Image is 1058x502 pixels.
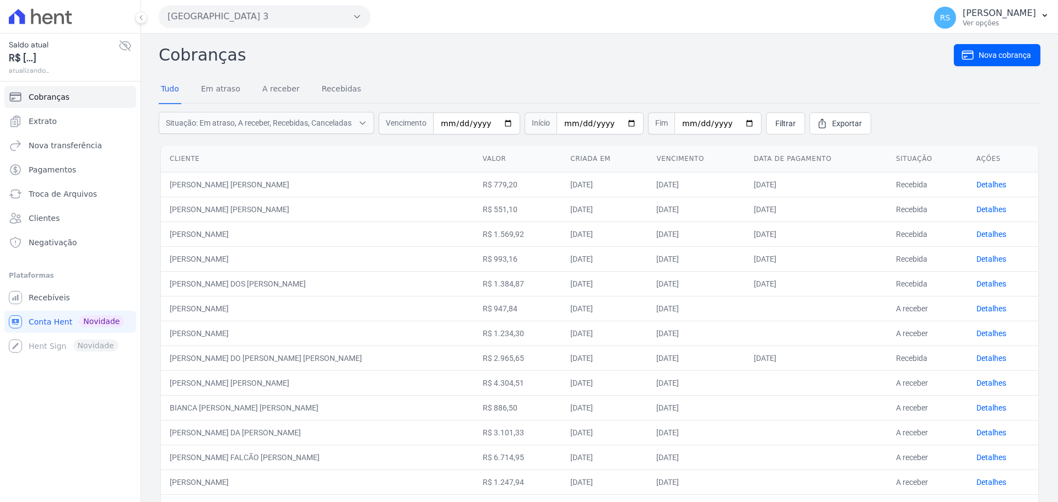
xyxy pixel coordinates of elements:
td: [PERSON_NAME] DA [PERSON_NAME] [161,420,474,445]
td: [DATE] [647,445,744,469]
td: R$ 1.569,92 [474,222,562,246]
span: Nova transferência [29,140,102,151]
a: Conta Hent Novidade [4,311,136,333]
span: Exportar [832,118,862,129]
td: [DATE] [745,172,887,197]
td: [DATE] [562,296,647,321]
td: [DATE] [647,246,744,271]
td: [PERSON_NAME] [161,222,474,246]
td: [DATE] [647,395,744,420]
a: Recebidas [320,75,364,104]
span: RS [940,14,951,21]
th: Ações [968,145,1038,172]
a: Tudo [159,75,181,104]
td: R$ 1.247,94 [474,469,562,494]
td: R$ 2.965,65 [474,346,562,370]
th: Situação [887,145,968,172]
td: [PERSON_NAME] [161,469,474,494]
td: [PERSON_NAME] FALCÃO [PERSON_NAME] [161,445,474,469]
th: Data de pagamento [745,145,887,172]
td: [DATE] [562,246,647,271]
p: Ver opções [963,19,1036,28]
td: [DATE] [647,222,744,246]
td: R$ 1.384,87 [474,271,562,296]
button: [GEOGRAPHIC_DATA] 3 [159,6,370,28]
span: Recebíveis [29,292,70,303]
a: Recebíveis [4,287,136,309]
td: R$ 3.101,33 [474,420,562,445]
td: R$ 886,50 [474,395,562,420]
td: Recebida [887,172,968,197]
td: A receber [887,469,968,494]
th: Cliente [161,145,474,172]
a: Detalhes [976,478,1006,487]
td: [DATE] [647,197,744,222]
td: [DATE] [562,420,647,445]
button: Situação: Em atraso, A receber, Recebidas, Canceladas [159,112,374,134]
a: Detalhes [976,379,1006,387]
td: [DATE] [745,346,887,370]
a: Cobranças [4,86,136,108]
td: [DATE] [647,420,744,445]
span: Clientes [29,213,60,224]
td: R$ 551,10 [474,197,562,222]
th: Valor [474,145,562,172]
td: [PERSON_NAME] DOS [PERSON_NAME] [161,271,474,296]
a: Detalhes [976,329,1006,338]
td: R$ 1.234,30 [474,321,562,346]
td: A receber [887,296,968,321]
th: Criada em [562,145,647,172]
td: [DATE] [647,296,744,321]
th: Vencimento [647,145,744,172]
span: Pagamentos [29,164,76,175]
td: Recebida [887,271,968,296]
td: [PERSON_NAME] [161,246,474,271]
span: Novidade [79,315,124,327]
a: Filtrar [766,112,805,134]
a: Detalhes [976,304,1006,313]
span: Vencimento [379,112,433,134]
nav: Sidebar [9,86,132,357]
td: [DATE] [562,346,647,370]
span: Troca de Arquivos [29,188,97,199]
a: Nova transferência [4,134,136,156]
td: Recebida [887,222,968,246]
td: [DATE] [562,395,647,420]
a: Detalhes [976,279,1006,288]
a: Detalhes [976,354,1006,363]
a: Detalhes [976,180,1006,189]
a: Nova cobrança [954,44,1040,66]
td: A receber [887,370,968,395]
a: Negativação [4,231,136,253]
td: [DATE] [745,271,887,296]
a: Detalhes [976,255,1006,263]
span: Situação: Em atraso, A receber, Recebidas, Canceladas [166,117,352,128]
span: Cobranças [29,91,69,102]
td: [DATE] [745,246,887,271]
a: Detalhes [976,230,1006,239]
td: R$ 6.714,95 [474,445,562,469]
td: [PERSON_NAME] DO [PERSON_NAME] [PERSON_NAME] [161,346,474,370]
td: [PERSON_NAME] [PERSON_NAME] [161,172,474,197]
td: [DATE] [647,469,744,494]
span: Negativação [29,237,77,248]
td: [DATE] [647,321,744,346]
span: Extrato [29,116,57,127]
td: [DATE] [562,445,647,469]
a: Extrato [4,110,136,132]
td: R$ 779,20 [474,172,562,197]
td: [PERSON_NAME] [PERSON_NAME] [161,197,474,222]
td: [DATE] [745,222,887,246]
span: Conta Hent [29,316,72,327]
span: Saldo atual [9,39,118,51]
span: Nova cobrança [979,50,1031,61]
button: RS [PERSON_NAME] Ver opções [925,2,1058,33]
td: [DATE] [647,271,744,296]
td: R$ 993,16 [474,246,562,271]
a: A receber [260,75,302,104]
a: Detalhes [976,428,1006,437]
div: Plataformas [9,269,132,282]
h2: Cobranças [159,42,954,67]
a: Troca de Arquivos [4,183,136,205]
a: Detalhes [976,403,1006,412]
